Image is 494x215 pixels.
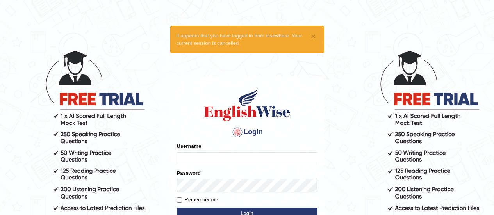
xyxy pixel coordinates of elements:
[177,196,218,204] label: Remember me
[177,197,182,203] input: Remember me
[177,169,201,177] label: Password
[177,142,202,150] label: Username
[170,26,324,53] div: It appears that you have logged in from elsewhere. Your current session is cancelled
[177,126,317,139] h4: Login
[203,87,292,122] img: Logo of English Wise sign in for intelligent practice with AI
[311,32,316,40] button: ×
